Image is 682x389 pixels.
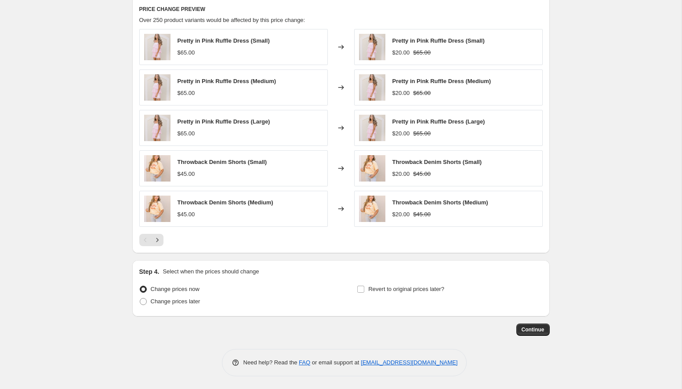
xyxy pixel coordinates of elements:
span: or email support at [310,359,361,366]
div: $65.00 [178,129,195,138]
button: Continue [516,324,550,336]
span: Throwback Denim Shorts (Medium) [392,199,488,206]
img: screen-shot-2020-06-15-at-40044-pm_80x.png [359,34,385,60]
strike: $65.00 [413,129,431,138]
div: $45.00 [178,210,195,219]
button: Next [151,234,163,246]
h2: Step 4. [139,267,160,276]
strike: $65.00 [413,89,431,98]
h6: PRICE CHANGE PREVIEW [139,6,543,13]
span: Pretty in Pink Ruffle Dress (Medium) [178,78,276,84]
strike: $65.00 [413,48,431,57]
img: 249a0855-1_80x.jpg [144,196,170,222]
span: Pretty in Pink Ruffle Dress (Large) [392,118,485,125]
span: Pretty in Pink Ruffle Dress (Small) [392,37,485,44]
img: 249a0855-1_80x.jpg [359,196,385,222]
div: $20.00 [392,89,410,98]
div: $65.00 [178,89,195,98]
a: [EMAIL_ADDRESS][DOMAIN_NAME] [361,359,457,366]
span: Pretty in Pink Ruffle Dress (Medium) [392,78,491,84]
span: Throwback Denim Shorts (Small) [392,159,482,165]
span: Need help? Read the [243,359,299,366]
div: $20.00 [392,170,410,178]
div: $65.00 [178,48,195,57]
div: $20.00 [392,129,410,138]
span: Change prices now [151,286,200,292]
span: Over 250 product variants would be affected by this price change: [139,17,305,23]
span: Continue [522,326,544,333]
span: Pretty in Pink Ruffle Dress (Large) [178,118,270,125]
div: $20.00 [392,48,410,57]
img: screen-shot-2020-06-15-at-40044-pm_80x.png [144,34,170,60]
strike: $45.00 [413,170,431,178]
span: Change prices later [151,298,200,305]
img: screen-shot-2020-06-15-at-40044-pm_80x.png [359,115,385,141]
img: screen-shot-2020-06-15-at-40044-pm_80x.png [359,74,385,101]
img: 249a0855-1_80x.jpg [144,155,170,182]
nav: Pagination [139,234,163,246]
span: Pretty in Pink Ruffle Dress (Small) [178,37,270,44]
div: $20.00 [392,210,410,219]
span: Revert to original prices later? [368,286,444,292]
img: 249a0855-1_80x.jpg [359,155,385,182]
img: screen-shot-2020-06-15-at-40044-pm_80x.png [144,115,170,141]
strike: $45.00 [413,210,431,219]
span: Throwback Denim Shorts (Medium) [178,199,273,206]
div: $45.00 [178,170,195,178]
a: FAQ [299,359,310,366]
span: Throwback Denim Shorts (Small) [178,159,267,165]
p: Select when the prices should change [163,267,259,276]
img: screen-shot-2020-06-15-at-40044-pm_80x.png [144,74,170,101]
